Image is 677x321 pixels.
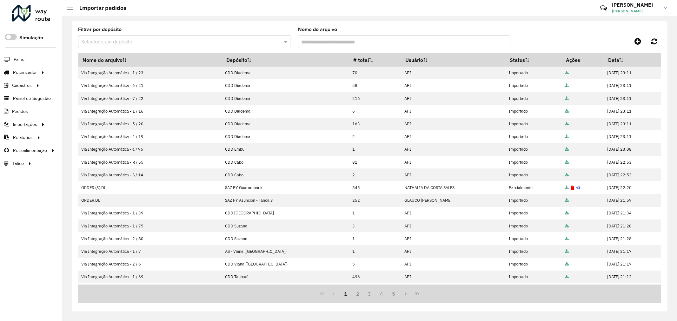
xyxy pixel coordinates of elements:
[298,26,337,33] label: Nome do arquivo
[12,108,28,115] span: Pedidos
[565,236,569,241] a: Arquivo completo
[612,2,660,8] h3: [PERSON_NAME]
[13,134,33,141] span: Relatórios
[78,181,222,194] td: ORDER (3).DL
[401,130,506,143] td: API
[576,185,581,190] a: Reimportar
[506,67,561,79] td: Importado
[506,143,561,156] td: Importado
[12,82,32,89] span: Cadastros
[565,210,569,216] a: Arquivo completo
[78,105,222,117] td: Via Integração Automática - 1 / 16
[222,130,349,143] td: CDD Diadema
[401,207,506,219] td: API
[401,105,506,117] td: API
[349,130,401,143] td: 2
[349,92,401,105] td: 216
[565,172,569,178] a: Arquivo completo
[506,219,561,232] td: Importado
[401,168,506,181] td: API
[222,118,349,130] td: CDD Diadema
[222,143,349,156] td: CDD Embu
[565,160,569,165] a: Arquivo completo
[597,1,610,15] a: Contato Rápido
[78,207,222,219] td: Via Integração Automática - 1 / 39
[222,156,349,168] td: CDD Cabo
[506,245,561,258] td: Importado
[78,53,222,67] th: Nome do arquivo
[604,245,661,258] td: [DATE] 21:17
[349,207,401,219] td: 1
[401,258,506,271] td: API
[349,143,401,156] td: 1
[78,92,222,105] td: Via Integração Automática - 7 / 22
[222,67,349,79] td: CDD Diadema
[12,160,24,167] span: Tático
[565,83,569,88] a: Arquivo completo
[506,118,561,130] td: Importado
[401,283,506,296] td: API
[604,156,661,168] td: [DATE] 22:53
[604,168,661,181] td: [DATE] 22:53
[400,288,412,300] button: Next Page
[222,194,349,207] td: SAZ PY Asunción - Tanda 3
[604,79,661,92] td: [DATE] 23:11
[78,26,122,33] label: Filtrar por depósito
[565,274,569,279] a: Arquivo completo
[565,96,569,101] a: Arquivo completo
[349,168,401,181] td: 2
[565,198,569,203] a: Arquivo completo
[349,283,401,296] td: 21
[78,143,222,156] td: Via Integração Automática - a / 96
[78,79,222,92] td: Via Integração Automática - 6 / 21
[401,92,506,105] td: API
[78,219,222,232] td: Via Integração Automática - 1 / 75
[506,92,561,105] td: Importado
[349,258,401,271] td: 5
[604,143,661,156] td: [DATE] 23:08
[604,92,661,105] td: [DATE] 23:11
[401,156,506,168] td: API
[349,181,401,194] td: 545
[612,8,660,14] span: [PERSON_NAME]
[78,168,222,181] td: Via Integração Automática - S / 14
[506,79,561,92] td: Importado
[388,288,400,300] button: 5
[506,130,561,143] td: Importado
[78,232,222,245] td: Via Integração Automática - 2 / 80
[565,147,569,152] a: Arquivo completo
[349,118,401,130] td: 163
[561,53,604,67] th: Ações
[401,245,506,258] td: API
[19,34,43,42] label: Simulação
[506,283,561,296] td: Importado
[604,130,661,143] td: [DATE] 23:11
[604,219,661,232] td: [DATE] 21:28
[604,67,661,79] td: [DATE] 23:11
[78,156,222,168] td: Via Integração Automática - R / 55
[349,156,401,168] td: 81
[565,261,569,267] a: Arquivo completo
[13,95,51,102] span: Painel de Sugestão
[78,271,222,283] td: Via Integração Automática - 1 / 69
[78,258,222,271] td: Via Integração Automática - 2 / 6
[364,288,376,300] button: 3
[14,56,25,63] span: Painel
[222,79,349,92] td: CDD Diadema
[222,232,349,245] td: CDD Suzano
[375,288,388,300] button: 4
[506,258,561,271] td: Importado
[222,245,349,258] td: AS - Viana ([GEOGRAPHIC_DATA])
[604,271,661,283] td: [DATE] 21:12
[73,4,126,11] h2: Importar pedidos
[349,79,401,92] td: 58
[78,67,222,79] td: Via Integração Automática - 1 / 23
[349,232,401,245] td: 1
[222,207,349,219] td: CDD [GEOGRAPHIC_DATA]
[222,219,349,232] td: CDD Suzano
[604,207,661,219] td: [DATE] 21:34
[222,181,349,194] td: SAZ PY Guarambaré
[506,232,561,245] td: Importado
[565,70,569,75] a: Arquivo completo
[222,168,349,181] td: CDD Cabo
